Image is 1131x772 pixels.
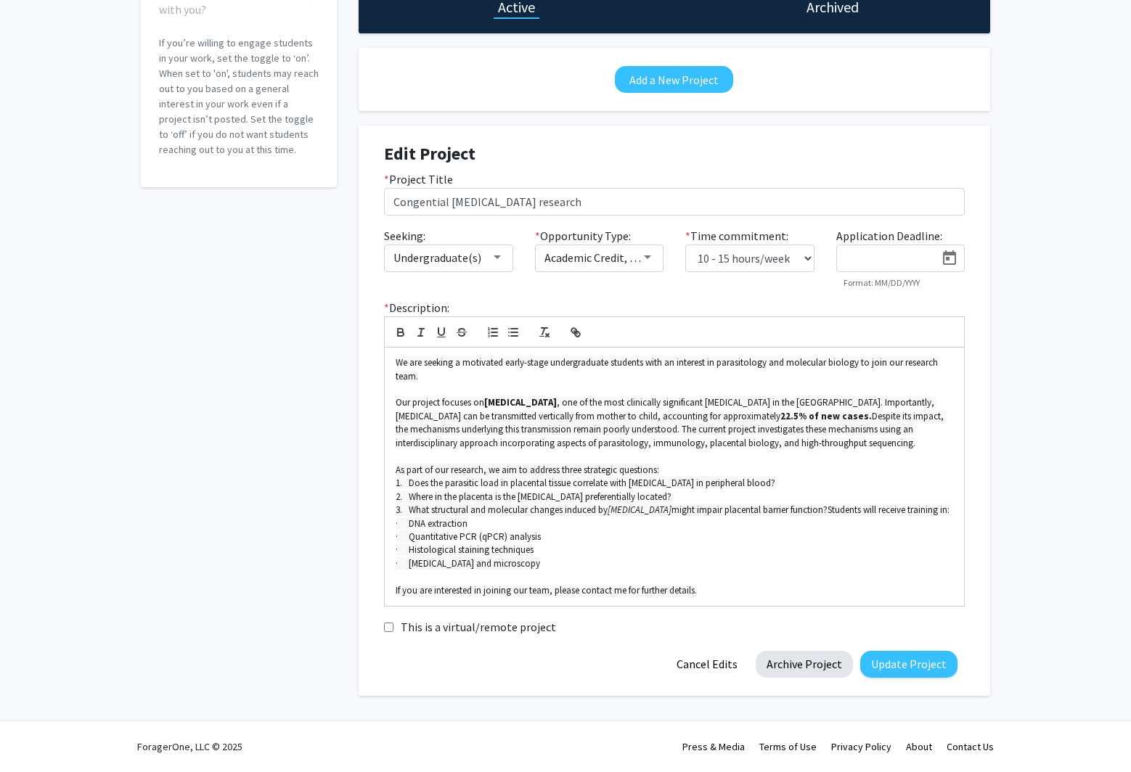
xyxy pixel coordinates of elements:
[544,250,679,265] span: Academic Credit, Volunteer
[780,410,872,422] strong: 22.5% of new cases.
[384,142,475,165] strong: Edit Project
[860,651,958,678] button: Update Project
[396,530,541,543] span: · Quantitative PCR (qPCR) analysis
[831,740,891,753] a: Privacy Policy
[935,245,964,271] button: Open calendar
[396,356,940,382] span: We are seeking a motivated early-stage undergraduate students with an interest in parasitology an...
[396,477,775,489] span: 1. Does the parasitic load in placental tissue correlate with [MEDICAL_DATA] in peripheral blood?
[685,227,788,245] label: Time commitment:
[906,740,932,753] a: About
[947,740,994,753] a: Contact Us
[396,557,540,570] span: · [MEDICAL_DATA] and microscopy
[384,171,453,188] label: Project Title
[396,396,936,422] span: , one of the most clinically significant [MEDICAL_DATA] in the [GEOGRAPHIC_DATA]. Importantly, [M...
[159,36,319,157] p: If you’re willing to engage students in your work, set the toggle to ‘on’. When set to 'on', stud...
[396,410,946,449] span: Despite its impact, the mechanisms underlying this transmission remain poorly understood. The cur...
[759,740,817,753] a: Terms of Use
[396,504,608,516] span: 3. What structural and molecular changes induced by
[137,721,242,772] div: ForagerOne, LLC © 2025
[844,278,920,288] mat-hint: Format: MM/DD/YYYY
[396,584,697,596] span: If you are interested in joining our team, please contact me for further details.
[608,504,671,516] em: [MEDICAL_DATA]
[396,517,467,530] span: · DNA extraction
[756,651,853,678] button: Archive Project
[615,66,733,93] button: Add a New Project
[396,490,671,503] span: 2. Where in the placenta is the [MEDICAL_DATA] preferentially located?
[396,396,484,408] span: Our project focuses on
[682,740,745,753] a: Press & Media
[384,227,425,245] label: Seeking:
[401,618,556,636] label: This is a virtual/remote project
[396,464,659,476] span: As part of our research, we aim to address three strategic questions:
[666,651,748,678] button: Cancel Edits
[484,396,557,408] strong: [MEDICAL_DATA]
[535,227,631,245] label: Opportunity Type:
[393,250,481,265] span: Undergraduate(s)
[11,707,62,761] iframe: Chat
[384,299,449,316] label: Description:
[836,227,942,245] label: Application Deadline:
[671,504,950,516] span: might impair placental barrier function?Students will receive training in:
[396,543,534,556] span: · Histological staining techniques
